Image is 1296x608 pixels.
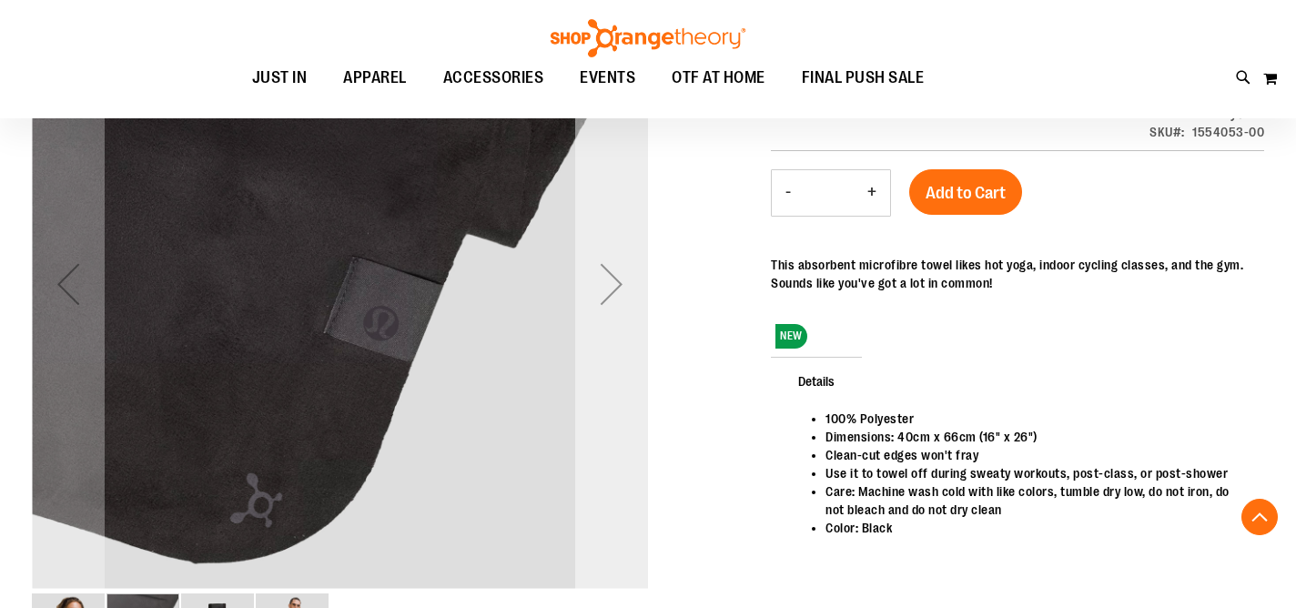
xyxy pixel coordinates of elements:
[805,171,854,215] input: Product quantity
[825,446,1246,464] li: Clean-cut edges won't fray
[1149,125,1185,139] strong: SKU
[234,57,326,99] a: JUST IN
[1241,499,1278,535] button: Back To Top
[802,57,925,98] span: FINAL PUSH SALE
[1192,123,1264,141] div: 1554053-00
[825,410,1246,428] li: 100% Polyester
[425,57,562,98] a: ACCESSORIES
[784,57,943,99] a: FINAL PUSH SALE
[771,256,1264,292] div: This absorbent microfibre towel likes hot yoga, indoor cycling classes, and the gym. Sounds like ...
[443,57,544,98] span: ACCESSORIES
[926,183,1006,203] span: Add to Cart
[325,57,425,99] a: APPAREL
[854,170,890,216] button: Increase product quantity
[909,169,1022,215] button: Add to Cart
[580,57,635,98] span: EVENTS
[653,57,784,99] a: OTF AT HOME
[252,57,308,98] span: JUST IN
[775,324,807,349] span: NEW
[771,357,862,404] span: Details
[343,57,407,98] span: APPAREL
[772,170,805,216] button: Decrease product quantity
[825,519,1246,537] li: Color: Black
[825,482,1246,519] li: Care: Machine wash cold with like colors, tumble dry low, do not iron, do not bleach and do not d...
[825,428,1246,446] li: Dimensions: 40cm x 66cm (16" x 26")
[548,19,748,57] img: Shop Orangetheory
[1237,106,1245,121] strong: 5
[825,464,1246,482] li: Use it to towel off during sweaty workouts, post-class, or post-shower
[672,57,765,98] span: OTF AT HOME
[562,57,653,99] a: EVENTS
